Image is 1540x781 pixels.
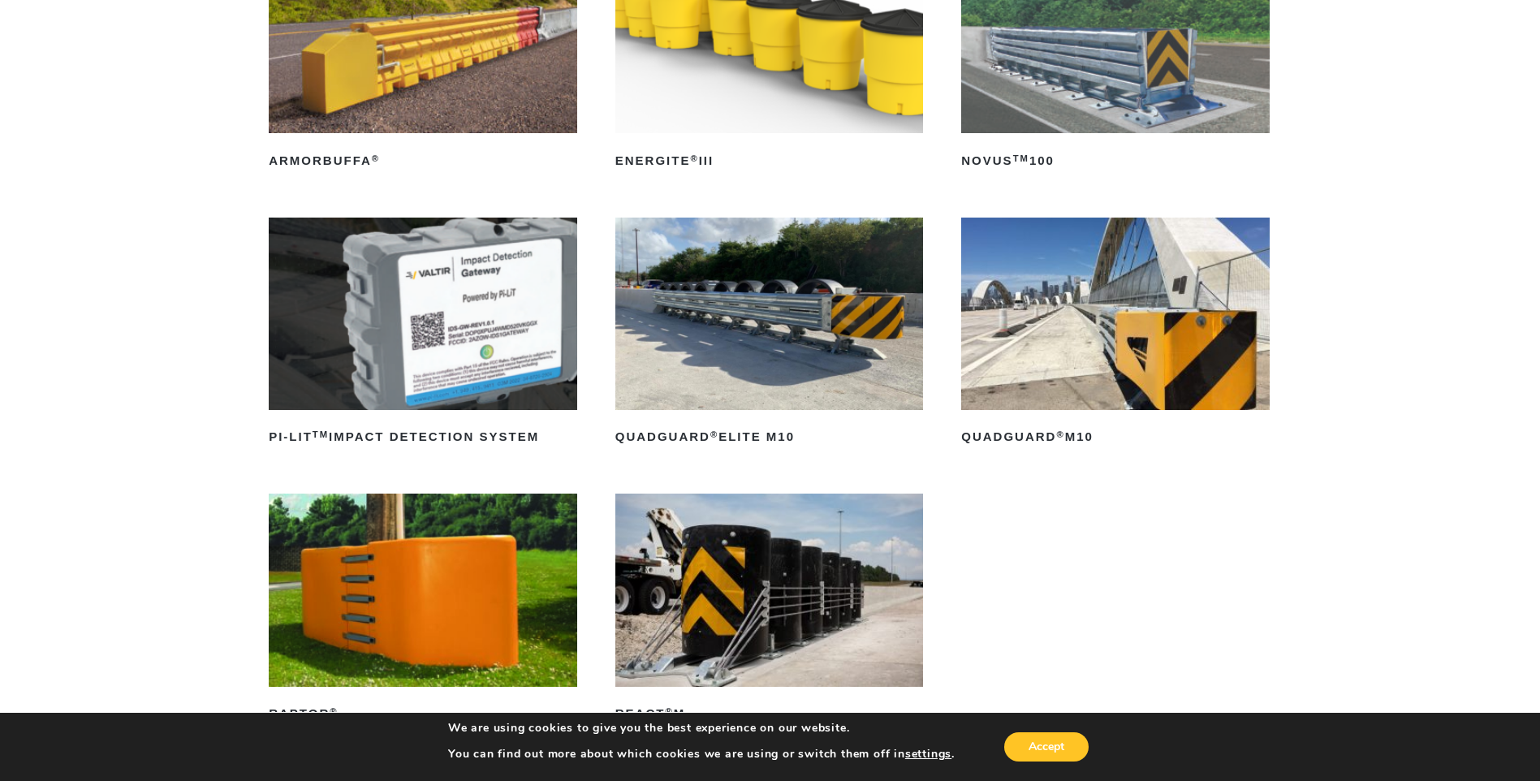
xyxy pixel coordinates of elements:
h2: ArmorBuffa [269,148,577,174]
a: QuadGuard®Elite M10 [615,218,924,451]
sup: ® [710,429,718,439]
sup: TM [313,429,329,439]
h2: QuadGuard Elite M10 [615,425,924,451]
button: Accept [1004,732,1089,762]
a: QuadGuard®M10 [961,218,1270,451]
sup: ® [1056,429,1064,439]
h2: PI-LIT Impact Detection System [269,425,577,451]
h2: REACT M [615,701,924,727]
h2: ENERGITE III [615,148,924,174]
p: We are using cookies to give you the best experience on our website. [448,721,955,736]
a: RAPTOR® [269,494,577,727]
h2: NOVUS 100 [961,148,1270,174]
h2: QuadGuard M10 [961,425,1270,451]
a: REACT®M [615,494,924,727]
sup: TM [1013,153,1029,163]
sup: ® [330,706,338,716]
sup: ® [372,153,380,163]
sup: ® [665,706,673,716]
sup: ® [690,153,698,163]
a: PI-LITTMImpact Detection System [269,218,577,451]
p: You can find out more about which cookies we are using or switch them off in . [448,747,955,762]
button: settings [905,747,951,762]
h2: RAPTOR [269,701,577,727]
